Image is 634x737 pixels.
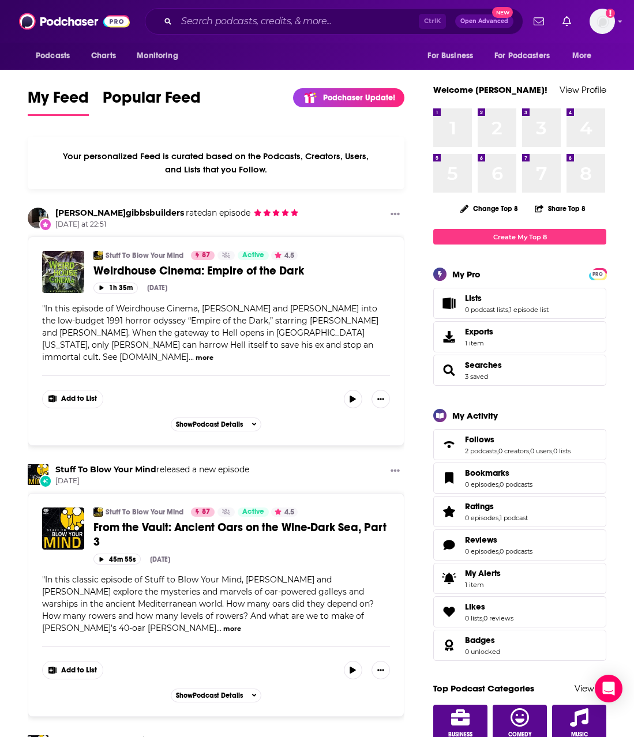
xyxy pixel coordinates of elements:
a: Follows [437,437,460,453]
span: Follows [465,434,494,445]
a: 0 creators [498,447,529,455]
img: User Profile [590,9,615,34]
a: Reviews [465,535,532,545]
a: Welcome [PERSON_NAME]! [433,84,547,95]
span: , [482,614,483,622]
a: PRO [591,269,605,278]
span: Searches [465,360,502,370]
span: an episode [184,208,250,218]
span: Active [242,250,264,261]
span: For Business [427,48,473,64]
h3: released a new episode [55,464,249,475]
a: 1 episode list [509,306,549,314]
span: Bookmarks [465,468,509,478]
input: Search podcasts, credits, & more... [177,12,419,31]
span: Searches [433,355,606,386]
a: Popular Feed [103,88,201,116]
a: My Feed [28,88,89,116]
span: Monitoring [137,48,178,64]
img: Weirdhouse Cinema: Empire of the Dark [42,251,84,293]
span: ... [189,352,194,362]
a: 0 users [530,447,552,455]
button: Show More Button [372,390,390,408]
a: Lists [437,295,460,311]
span: " [42,574,374,633]
a: 0 lists [465,614,482,622]
span: Open Advanced [460,18,508,24]
a: 0 lists [553,447,571,455]
a: Stuff To Blow Your Mind [106,507,183,517]
span: Active [242,506,264,518]
a: Ratings [465,501,528,512]
a: Weirdhouse Cinema: Empire of the Dark [93,264,390,278]
a: Searches [437,362,460,378]
a: Charts [84,45,123,67]
span: Reviews [465,535,497,545]
button: more [196,353,213,363]
span: Show Podcast Details [176,691,243,700]
a: Likes [465,601,513,612]
span: , [508,306,509,314]
span: Ctrl K [419,14,446,29]
span: Likes [465,601,485,612]
div: [DATE] [147,284,167,292]
a: Lists [465,293,549,303]
button: open menu [564,45,606,67]
img: From the Vault: Ancient Oars on the Wine-Dark Sea, Part 3 [42,507,84,550]
a: Follows [465,434,571,445]
a: 87 [191,251,215,260]
a: Badges [437,637,460,653]
button: Open AdvancedNew [455,14,513,28]
a: View Profile [560,84,606,95]
button: Show More Button [43,661,103,679]
span: Podcasts [36,48,70,64]
div: My Activity [452,410,498,421]
span: Bookmarks [433,462,606,494]
span: Badges [465,635,495,645]
svg: Add a profile image [606,9,615,18]
div: Search podcasts, credits, & more... [145,8,523,35]
a: Active [238,507,269,517]
span: 1 item [465,339,493,347]
span: My Feed [28,88,89,114]
span: Add to List [61,394,97,403]
span: , [498,480,500,488]
a: 0 podcasts [500,480,532,488]
button: open menu [129,45,193,67]
span: PRO [591,270,605,279]
a: 1 podcast [500,514,528,522]
a: Stuff To Blow Your Mind [93,507,103,517]
span: Reviews [433,529,606,561]
a: j.gibbsbuilders [55,208,184,218]
a: 0 episodes [465,514,498,522]
span: From the Vault: Ancient Oars on the Wine-Dark Sea, Part 3 [93,520,387,549]
img: Stuff To Blow Your Mind [28,464,48,485]
a: Exports [433,321,606,352]
a: Stuff To Blow Your Mind [93,251,103,260]
div: New Episode [39,475,52,487]
a: Badges [465,635,500,645]
button: ShowPodcast Details [171,689,262,702]
span: Show Podcast Details [176,420,243,428]
span: Exports [437,329,460,345]
img: Podchaser - Follow, Share and Rate Podcasts [19,10,130,32]
a: 0 podcast lists [465,306,508,314]
a: Bookmarks [465,468,532,478]
span: , [529,447,530,455]
span: , [498,514,500,522]
span: In this episode of Weirdhouse Cinema, [PERSON_NAME] and [PERSON_NAME] into the low-budget 1991 ho... [42,303,378,362]
div: Open Intercom Messenger [595,675,622,702]
div: [DATE] [150,555,170,563]
a: 0 episodes [465,547,498,555]
a: Likes [437,604,460,620]
span: More [572,48,592,64]
a: From the Vault: Ancient Oars on the Wine-Dark Sea, Part 3 [93,520,390,549]
span: Popular Feed [103,88,201,114]
span: For Podcasters [494,48,550,64]
span: , [497,447,498,455]
span: , [552,447,553,455]
span: ... [216,623,222,633]
a: 2 podcasts [465,447,497,455]
button: Show profile menu [590,9,615,34]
